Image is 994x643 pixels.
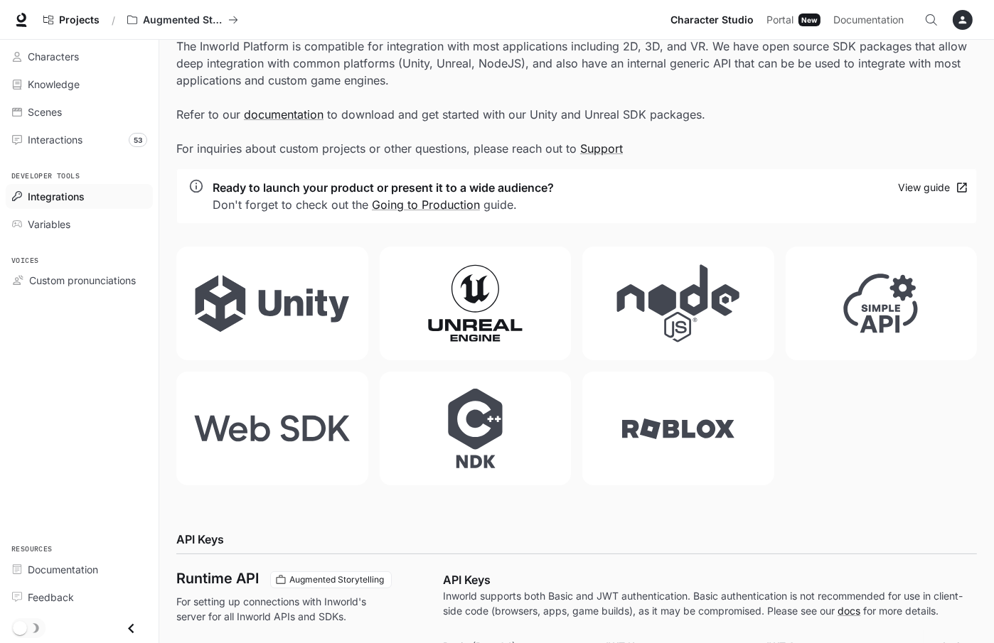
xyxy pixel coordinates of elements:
[121,6,245,34] button: All workspaces
[28,217,70,232] span: Variables
[766,11,793,29] span: Portal
[28,590,74,605] span: Feedback
[838,605,860,617] a: docs
[270,571,392,588] div: These keys will apply to your current workspace only
[115,614,147,643] button: Close drawer
[213,179,554,196] p: Ready to launch your product or present it to a wide audience?
[6,99,153,124] a: Scenes
[443,588,977,618] p: Inworld supports both Basic and JWT authentication. Basic authentication is not recommended for u...
[28,189,85,204] span: Integrations
[6,127,153,152] a: Interactions
[898,179,950,197] div: View guide
[176,531,977,548] h2: API Keys
[143,14,223,26] p: Augmented Storytelling
[665,6,759,34] a: Character Studio
[28,77,80,92] span: Knowledge
[6,72,153,97] a: Knowledge
[213,196,554,213] p: Don't forget to check out the guide.
[917,6,946,34] button: Open Command Menu
[29,273,136,288] span: Custom pronunciations
[176,594,368,624] p: For setting up connections with Inworld's server for all Inworld APIs and SDKs.
[6,212,153,237] a: Variables
[580,141,623,156] a: Support
[59,14,100,26] span: Projects
[37,6,106,34] a: Go to projects
[670,11,754,29] span: Character Studio
[244,107,324,121] a: documentation
[761,6,826,34] a: PortalNew
[828,6,914,34] a: Documentation
[894,176,971,200] a: View guide
[6,44,153,69] a: Characters
[6,557,153,582] a: Documentation
[28,562,98,577] span: Documentation
[13,620,27,635] span: Dark mode toggle
[28,132,82,147] span: Interactions
[6,585,153,610] a: Feedback
[28,49,79,64] span: Characters
[28,104,62,119] span: Scenes
[176,38,977,157] p: The Inworld Platform is compatible for integration with most applications including 2D, 3D, and V...
[443,571,977,588] p: API Keys
[284,573,390,586] span: Augmented Storytelling
[6,184,153,209] a: Integrations
[833,11,904,29] span: Documentation
[129,133,147,147] span: 53
[106,13,121,28] div: /
[6,268,153,293] a: Custom pronunciations
[176,571,259,585] h3: Runtime API
[372,198,480,212] a: Going to Production
[798,13,821,26] div: New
